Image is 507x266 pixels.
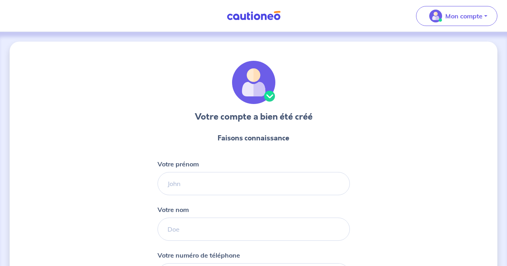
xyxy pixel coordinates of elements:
img: illu_account_valid_menu.svg [429,10,442,22]
p: Votre numéro de téléphone [158,250,240,260]
p: Votre prénom [158,159,199,169]
img: Cautioneo [224,11,284,21]
p: Votre nom [158,205,189,214]
p: Faisons connaissance [218,133,289,143]
button: illu_account_valid_menu.svgMon compte [416,6,497,26]
h3: Votre compte a bien été créé [195,110,313,123]
input: John [158,172,350,195]
input: Doe [158,218,350,241]
p: Mon compte [445,11,483,21]
img: illu_account_valid.svg [232,61,275,104]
